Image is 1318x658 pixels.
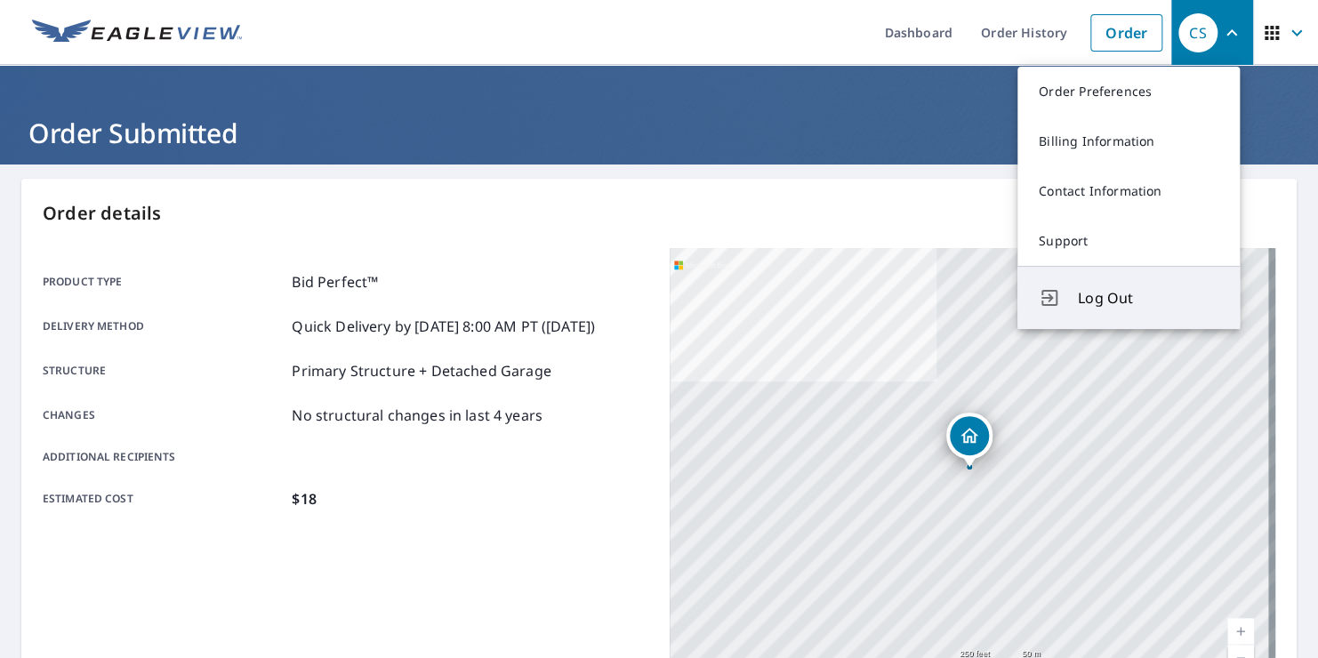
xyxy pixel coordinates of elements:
div: CS [1178,13,1218,52]
p: Quick Delivery by [DATE] 8:00 AM PT ([DATE]) [292,316,595,337]
p: $18 [292,488,316,510]
p: Bid Perfect™ [292,271,378,293]
p: Order details [43,200,1275,227]
a: Order [1090,14,1162,52]
button: Log Out [1017,266,1240,329]
p: Additional recipients [43,449,285,465]
p: Product type [43,271,285,293]
img: EV Logo [32,20,242,46]
span: Log Out [1078,287,1218,309]
h1: Order Submitted [21,115,1297,151]
p: Changes [43,405,285,426]
a: Support [1017,216,1240,266]
a: Current Level 17, Zoom In [1227,618,1254,645]
a: Order Preferences [1017,67,1240,116]
p: Delivery method [43,316,285,337]
a: Contact Information [1017,166,1240,216]
p: Estimated cost [43,488,285,510]
a: Billing Information [1017,116,1240,166]
p: Primary Structure + Detached Garage [292,360,551,381]
p: Structure [43,360,285,381]
p: No structural changes in last 4 years [292,405,542,426]
div: Dropped pin, building 1, Residential property, 79 Moraine Rd Morris Plains, NJ 07950 [946,413,993,468]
